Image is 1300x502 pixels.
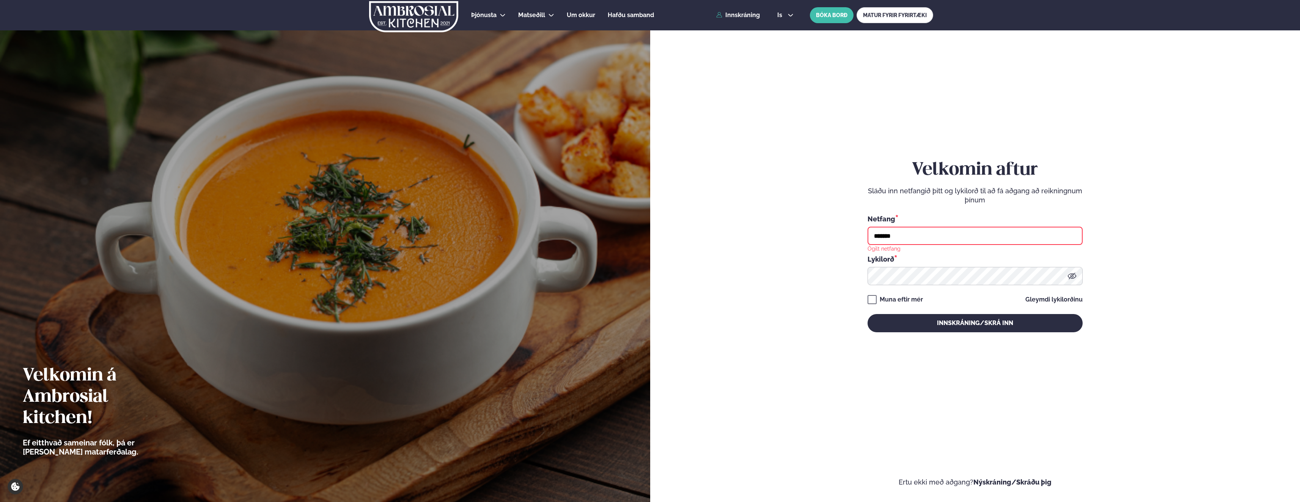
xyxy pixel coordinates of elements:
[518,11,545,20] a: Matseðill
[23,438,180,456] p: Ef eitthvað sameinar fólk, þá er [PERSON_NAME] matarferðalag.
[368,1,459,32] img: logo
[1025,297,1083,303] a: Gleymdi lykilorðinu
[567,11,595,19] span: Um okkur
[973,478,1052,486] a: Nýskráning/Skráðu þig
[771,12,800,18] button: is
[716,12,760,19] a: Innskráning
[777,12,784,18] span: is
[673,478,1278,487] p: Ertu ekki með aðgang?
[608,11,654,19] span: Hafðu samband
[857,7,933,23] a: MATUR FYRIR FYRIRTÆKI
[868,186,1083,205] p: Sláðu inn netfangið þitt og lykilorð til að fá aðgang að reikningnum þínum
[810,7,854,23] button: BÓKA BORÐ
[518,11,545,19] span: Matseðill
[471,11,497,19] span: Þjónusta
[608,11,654,20] a: Hafðu samband
[868,254,1083,264] div: Lykilorð
[23,365,180,429] h2: Velkomin á Ambrosial kitchen!
[868,245,901,252] div: Ógilt netfang
[868,214,1083,224] div: Netfang
[8,479,23,494] a: Cookie settings
[868,314,1083,332] button: Innskráning/Skrá inn
[868,159,1083,181] h2: Velkomin aftur
[567,11,595,20] a: Um okkur
[471,11,497,20] a: Þjónusta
